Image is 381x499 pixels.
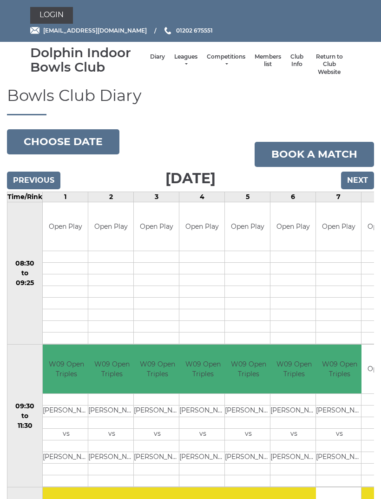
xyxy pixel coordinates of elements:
td: [PERSON_NAME] [225,405,272,417]
td: vs [270,428,317,440]
h1: Bowls Club Diary [7,87,374,115]
td: [PERSON_NAME] [134,405,181,417]
td: 1 [43,192,88,202]
span: [EMAIL_ADDRESS][DOMAIN_NAME] [43,27,147,34]
td: 4 [179,192,225,202]
td: [PERSON_NAME] [134,452,181,463]
td: 09:30 to 11:30 [7,345,43,487]
td: Time/Rink [7,192,43,202]
td: [PERSON_NAME] [43,405,90,417]
td: Open Play [270,202,315,251]
td: [PERSON_NAME] [316,405,363,417]
a: Phone us 01202 675551 [163,26,213,35]
button: Choose date [7,129,119,154]
a: Leagues [174,53,197,68]
td: W09 Open Triples [134,345,181,393]
a: Club Info [290,53,303,68]
input: Next [341,172,374,189]
td: Open Play [316,202,361,251]
td: W09 Open Triples [270,345,317,393]
a: Email [EMAIL_ADDRESS][DOMAIN_NAME] [30,26,147,35]
td: W09 Open Triples [316,345,363,393]
img: Email [30,27,39,34]
td: W09 Open Triples [179,345,226,393]
td: [PERSON_NAME] [43,452,90,463]
td: W09 Open Triples [225,345,272,393]
td: vs [134,428,181,440]
td: W09 Open Triples [43,345,90,393]
td: vs [316,428,363,440]
td: 08:30 to 09:25 [7,202,43,345]
td: 6 [270,192,316,202]
td: Open Play [43,202,88,251]
td: vs [88,428,135,440]
td: [PERSON_NAME] [179,405,226,417]
a: Return to Club Website [313,53,346,76]
a: Diary [150,53,165,61]
td: [PERSON_NAME] [316,452,363,463]
td: W09 Open Triples [88,345,135,393]
td: [PERSON_NAME] [270,452,317,463]
td: 5 [225,192,270,202]
td: vs [43,428,90,440]
td: [PERSON_NAME] [88,405,135,417]
a: Members list [255,53,281,68]
span: 01202 675551 [176,27,213,34]
td: vs [179,428,226,440]
td: [PERSON_NAME] [270,405,317,417]
td: [PERSON_NAME] [225,452,272,463]
td: 3 [134,192,179,202]
td: Open Play [134,202,179,251]
div: Dolphin Indoor Bowls Club [30,46,145,74]
a: Book a match [255,142,374,167]
td: [PERSON_NAME] [88,452,135,463]
td: [PERSON_NAME] [179,452,226,463]
a: Login [30,7,73,24]
td: 2 [88,192,134,202]
td: Open Play [88,202,133,251]
td: 7 [316,192,361,202]
td: Open Play [225,202,270,251]
td: Open Play [179,202,224,251]
input: Previous [7,172,60,189]
a: Competitions [207,53,245,68]
td: vs [225,428,272,440]
img: Phone us [164,27,171,34]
